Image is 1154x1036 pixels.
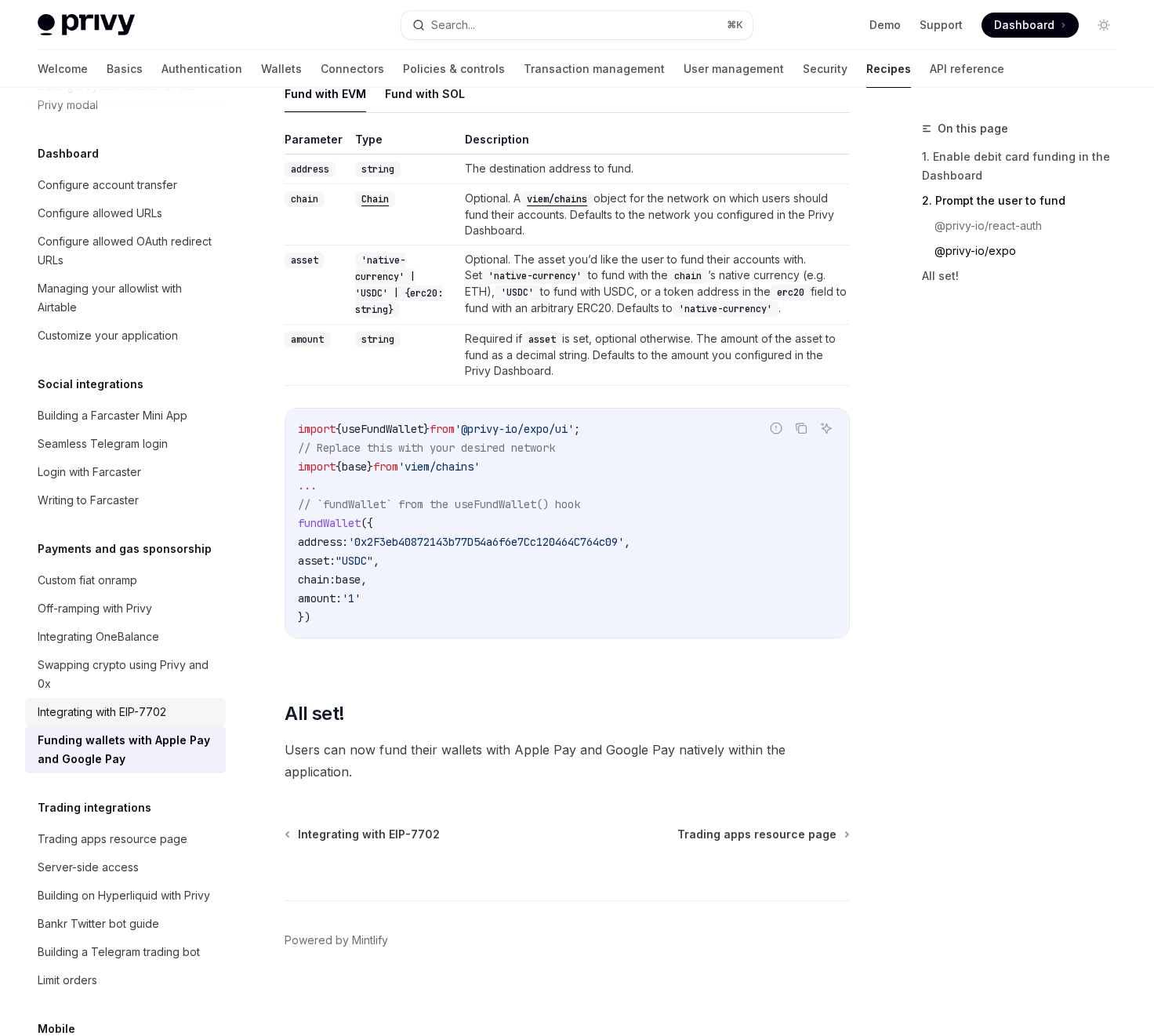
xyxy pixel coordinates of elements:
td: Optional. A object for the network on which users should fund their accounts. Defaults to the net... [459,184,850,245]
a: Building a Farcaster Mini App [25,402,226,430]
div: Integrating OneBalance [38,627,159,646]
a: Demo [869,17,901,33]
td: Optional. The asset you’d like the user to fund their accounts with. Set to fund with the ’s nati... [459,245,850,325]
div: Customize your application [38,326,178,345]
button: Fund with EVM [285,75,366,112]
span: '@privy-io/expo/ui' [455,422,574,436]
span: } [367,460,373,474]
div: Custom fiat onramp [38,571,137,590]
div: Configure allowed OAuth redirect URLs [38,232,216,270]
a: Trading apps resource page [677,827,848,842]
h5: Trading integrations [38,798,151,817]
span: Users can now fund their wallets with Apple Pay and Google Pay natively within the application. [285,739,850,783]
span: fundWallet [298,516,361,530]
div: Building on Hyperliquid with Privy [38,886,210,905]
a: Recipes [866,50,911,88]
a: Funding wallets with Apple Pay and Google Pay [25,726,226,773]
div: Trading apps resource page [38,830,187,849]
a: 1. Enable debit card funding in the Dashboard [922,144,1129,188]
a: Integrating with EIP-7702 [286,827,440,842]
td: The destination address to fund. [459,154,850,184]
a: Swapping crypto using Privy and 0x [25,651,226,698]
code: 'native-currency' | 'USDC' | {erc20: string} [355,253,443,318]
code: chain [285,191,325,207]
a: @privy-io/expo [934,238,1129,264]
span: , [624,535,630,549]
span: base [336,573,361,587]
div: Managing your allowlist with Airtable [38,279,216,317]
div: Configure allowed URLs [38,204,162,223]
span: 'viem/chains' [398,460,480,474]
button: Report incorrect code [766,418,786,438]
span: ... [298,478,317,493]
code: viem/chains [521,191,593,207]
code: asset [522,332,562,347]
a: Trading apps resource page [25,825,226,853]
span: All set! [285,701,344,726]
span: { [336,460,342,474]
div: Integrating with EIP-7702 [38,703,166,722]
th: Parameter [285,132,349,154]
div: Writing to Farcaster [38,491,139,510]
span: } [423,422,430,436]
a: Dashboard [982,13,1079,38]
a: @privy-io/react-auth [934,213,1129,238]
code: amount [285,332,330,347]
span: Integrating with EIP-7702 [298,827,440,842]
a: Off-ramping with Privy [25,594,226,623]
div: Server-side access [38,858,139,877]
a: Limit orders [25,966,226,994]
div: Off-ramping with Privy [38,599,152,618]
div: Funding wallets with Apple Pay and Google Pay [38,731,216,769]
span: base [342,460,367,474]
span: // Replace this with your desired network [298,441,555,455]
span: // `fundWallet` from the useFundWallet() hook [298,497,580,511]
code: asset [285,253,325,268]
a: Bankr Twitter bot guide [25,910,226,938]
a: Transaction management [524,50,665,88]
a: API reference [930,50,1004,88]
a: Policies & controls [403,50,505,88]
span: from [430,422,455,436]
span: useFundWallet [342,422,423,436]
h5: Social integrations [38,375,143,394]
span: import [298,460,336,474]
span: from [373,460,398,474]
span: '0x2F3eb40872143b77D54a6f6e7Cc120464C764c09' [348,535,624,549]
div: Configure account transfer [38,176,177,194]
button: Copy the contents from the code block [791,418,811,438]
a: Welcome [38,50,88,88]
span: ({ [361,516,373,530]
a: Customize your application [25,322,226,350]
a: Configure allowed OAuth redirect URLs [25,227,226,274]
span: import [298,422,336,436]
span: asset: [298,554,336,568]
a: Support [920,17,963,33]
button: Toggle dark mode [1091,13,1116,38]
a: Writing to Farcaster [25,486,226,514]
div: Limit orders [38,971,97,990]
span: '1' [342,591,361,605]
a: Basics [107,50,143,88]
span: }) [298,610,310,624]
code: Chain [355,191,395,207]
span: ⌘ K [727,19,743,31]
a: Integrating OneBalance [25,623,226,651]
a: Chain [355,191,395,205]
span: ; [574,422,580,436]
a: 2. Prompt the user to fund [922,188,1129,213]
div: Building a Telegram trading bot [38,943,200,961]
a: Managing your allowlist with Airtable [25,274,226,322]
a: Custom fiat onramp [25,566,226,594]
a: All set! [922,264,1129,289]
a: Building on Hyperliquid with Privy [25,882,226,910]
div: Login with Farcaster [38,463,141,482]
span: On this page [938,119,1008,138]
a: Authentication [161,50,242,88]
span: address: [298,535,348,549]
a: Login with Farcaster [25,458,226,486]
a: Wallets [261,50,302,88]
code: chain [668,268,708,284]
code: erc20 [771,285,811,300]
span: "USDC" [336,554,373,568]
